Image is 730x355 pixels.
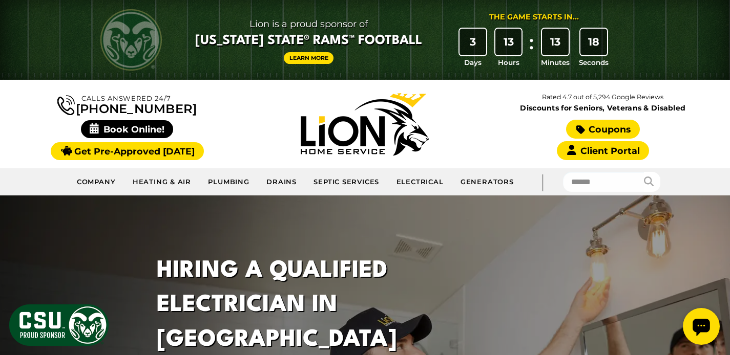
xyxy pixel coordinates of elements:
[460,29,486,55] div: 3
[522,168,563,195] div: |
[305,172,388,192] a: Septic Services
[498,57,519,68] span: Hours
[580,29,607,55] div: 18
[57,93,197,115] a: [PHONE_NUMBER]
[8,303,110,347] img: CSU Sponsor Badge
[258,172,305,192] a: Drains
[452,172,522,192] a: Generators
[124,172,200,192] a: Heating & Air
[388,172,452,192] a: Electrical
[195,16,422,32] span: Lion is a proud sponsor of
[579,57,609,68] span: Seconds
[557,141,649,160] a: Client Portal
[51,142,204,160] a: Get Pre-Approved [DATE]
[81,120,174,138] span: Book Online!
[526,29,536,68] div: :
[4,4,41,41] div: Open chat widget
[542,29,569,55] div: 13
[464,57,482,68] span: Days
[489,12,579,23] div: The Game Starts in...
[200,172,258,192] a: Plumbing
[69,172,124,192] a: Company
[100,9,162,71] img: CSU Rams logo
[484,92,722,103] p: Rated 4.7 out of 5,294 Google Reviews
[195,32,422,50] span: [US_STATE] State® Rams™ Football
[495,29,522,55] div: 13
[301,93,429,156] img: Lion Home Service
[486,104,720,112] span: Discounts for Seniors, Veterans & Disabled
[566,120,640,139] a: Coupons
[284,52,334,64] a: Learn More
[541,57,570,68] span: Minutes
